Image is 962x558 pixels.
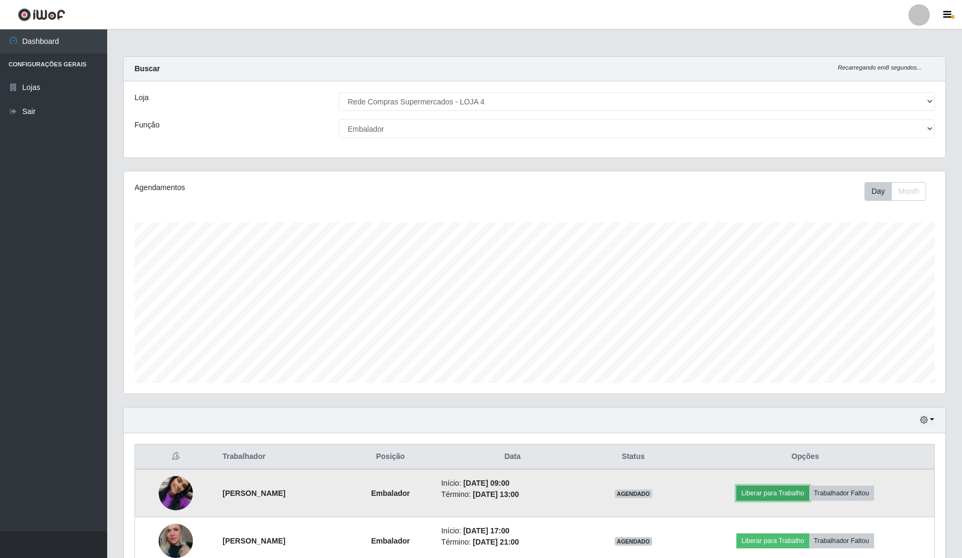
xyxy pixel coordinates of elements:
[435,444,590,470] th: Data
[590,444,676,470] th: Status
[222,537,285,545] strong: [PERSON_NAME]
[371,489,409,497] strong: Embalador
[135,64,160,73] strong: Buscar
[838,64,922,71] i: Recarregando em 8 segundos...
[346,444,435,470] th: Posição
[736,533,809,548] button: Liberar para Trabalho
[135,182,459,193] div: Agendamentos
[371,537,409,545] strong: Embalador
[473,538,519,546] time: [DATE] 21:00
[441,525,584,537] li: Início:
[18,8,65,21] img: CoreUI Logo
[736,486,809,501] button: Liberar para Trabalho
[473,490,519,499] time: [DATE] 13:00
[809,486,874,501] button: Trabalhador Faltou
[441,537,584,548] li: Término:
[216,444,346,470] th: Trabalhador
[463,526,509,535] time: [DATE] 17:00
[441,478,584,489] li: Início:
[463,479,509,487] time: [DATE] 09:00
[135,92,148,103] label: Loja
[615,537,652,546] span: AGENDADO
[441,489,584,500] li: Término:
[864,182,892,201] button: Day
[864,182,926,201] div: First group
[809,533,874,548] button: Trabalhador Faltou
[615,489,652,498] span: AGENDADO
[864,182,935,201] div: Toolbar with button groups
[222,489,285,497] strong: [PERSON_NAME]
[159,463,193,524] img: 1704842067547.jpeg
[135,119,160,131] label: Função
[676,444,934,470] th: Opções
[891,182,926,201] button: Month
